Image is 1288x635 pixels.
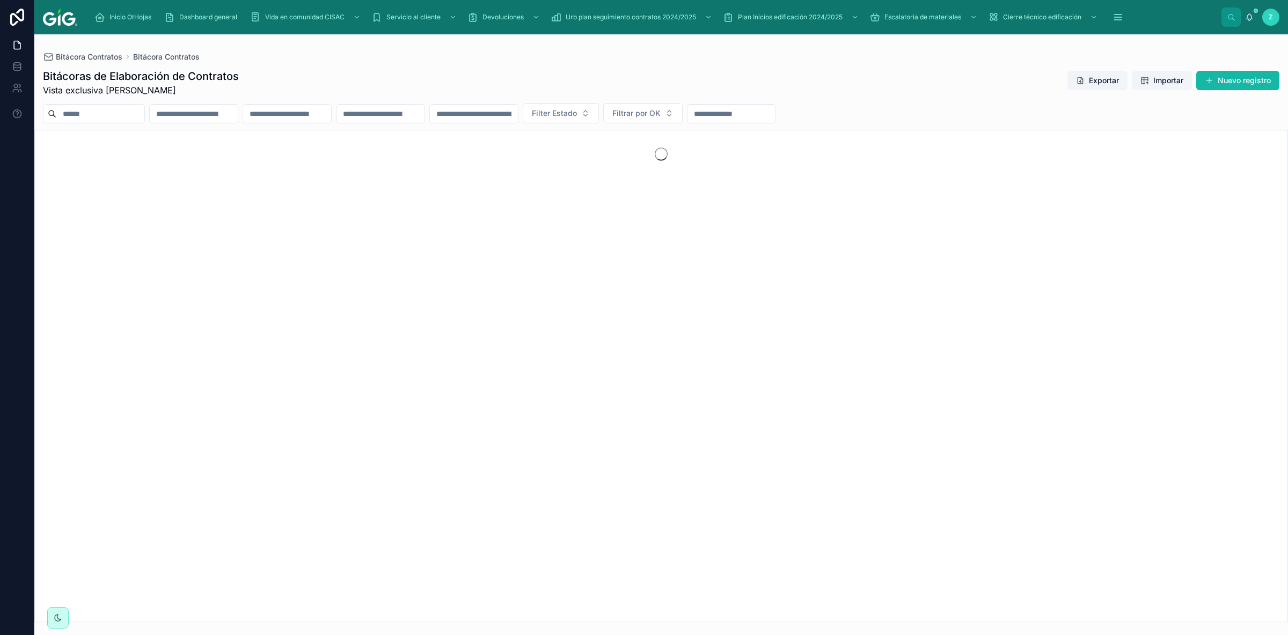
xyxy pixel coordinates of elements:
div: scrollable content [86,5,1221,29]
span: Inicio OtHojas [109,13,151,21]
span: Servicio al cliente [386,13,441,21]
span: Devoluciones [482,13,524,21]
button: Exportar [1067,71,1128,90]
a: Plan Inicios edificación 2024/2025 [720,8,864,27]
h1: Bitácoras de Elaboración de Contratos [43,69,239,84]
span: Plan Inicios edificación 2024/2025 [738,13,843,21]
span: Urb plan seguimiento contratos 2024/2025 [566,13,696,21]
span: Vista exclusiva [PERSON_NAME] [43,84,239,97]
a: Devoluciones [464,8,545,27]
button: Select Button [523,103,599,123]
span: Vida en comunidad CISAC [265,13,345,21]
button: Importar [1132,71,1192,90]
a: Bitácora Contratos [43,52,122,62]
a: Servicio al cliente [368,8,462,27]
button: Nuevo registro [1196,71,1279,90]
a: Vida en comunidad CISAC [247,8,366,27]
span: Z [1269,13,1273,21]
span: Dashboard general [179,13,237,21]
a: Inicio OtHojas [91,8,159,27]
button: Select Button [603,103,683,123]
a: Bitácora Contratos [133,52,200,62]
a: Cierre técnico edificación [985,8,1103,27]
span: Filter Estado [532,108,577,119]
a: Urb plan seguimiento contratos 2024/2025 [547,8,718,27]
span: Importar [1153,75,1183,86]
img: App logo [43,9,77,26]
span: Filtrar por OK [612,108,661,119]
span: Cierre técnico edificación [1003,13,1081,21]
a: Dashboard general [161,8,245,27]
a: Escalatoria de materiales [866,8,983,27]
span: Bitácora Contratos [56,52,122,62]
span: Escalatoria de materiales [884,13,961,21]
